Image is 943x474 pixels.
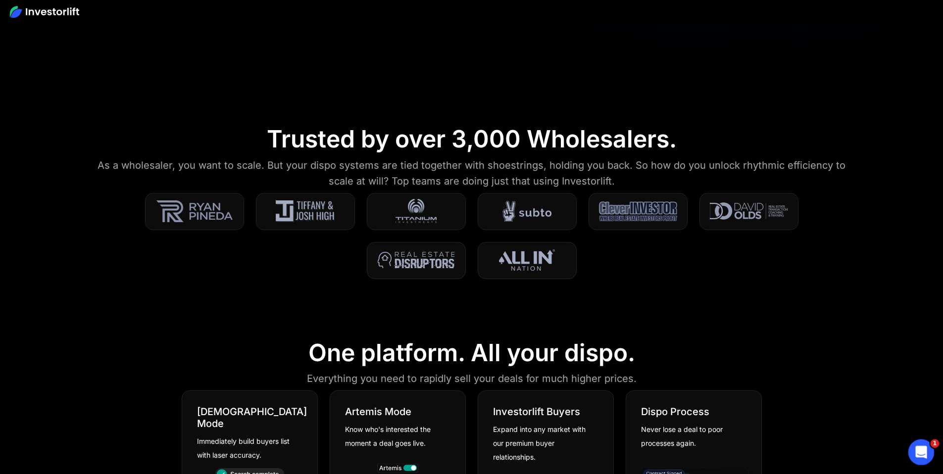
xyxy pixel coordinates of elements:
[345,423,443,450] div: Know who's interested the moment a deal goes live.
[308,338,635,367] div: One platform. All your dispo.
[493,406,580,418] div: Investorlift Buyers
[641,423,739,450] div: Never lose a deal to poor processes again.
[197,406,307,429] div: [DEMOGRAPHIC_DATA] Mode
[493,423,591,464] div: Expand into any market with our premium buyer relationships.
[345,406,411,418] div: Artemis Mode
[197,434,295,462] div: Immediately build buyers list with laser accuracy.
[95,157,849,189] div: As a wholesaler, you want to scale. But your dispo systems are tied together with shoestrings, ho...
[267,125,677,153] div: Trusted by over 3,000 Wholesalers.
[307,371,637,386] div: Everything you need to rapidly sell your deals for much higher prices.
[931,439,940,448] span: 1
[908,439,935,466] iframe: Intercom live chat
[641,406,709,418] div: Dispo Process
